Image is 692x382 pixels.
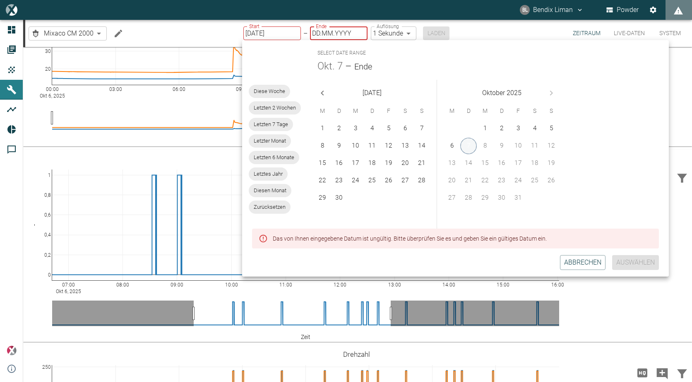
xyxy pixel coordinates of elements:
[413,172,430,189] button: 28
[605,2,641,17] button: Powder
[646,2,661,17] button: Einstellungen
[332,103,346,119] span: Dienstag
[365,103,380,119] span: Donnerstag
[364,138,380,154] button: 11
[7,346,17,356] img: Xplore Logo
[249,101,301,115] div: Letzten 2 Wochen
[317,60,343,73] button: Okt. 7
[110,25,127,42] button: Machine bearbeiten
[314,138,331,154] button: 8
[44,29,94,38] span: Mixaco CM 2000
[249,167,288,181] div: Letztes Jahr
[354,60,372,73] button: Ende
[249,118,293,131] div: Letzten 7 Tage
[331,138,347,154] button: 9
[364,155,380,172] button: 18
[444,138,460,154] button: 6
[494,103,509,119] span: Donnerstag
[460,138,477,154] button: 7
[397,120,413,137] button: 6
[347,138,364,154] button: 10
[331,155,347,172] button: 16
[249,85,290,98] div: Diese Woche
[249,87,290,95] span: Diese Woche
[249,170,288,178] span: Letztes Jahr
[380,172,397,189] button: 26
[363,87,382,99] span: [DATE]
[6,4,17,15] img: logo
[249,153,299,162] span: Letzten 6 Monate
[380,120,397,137] button: 5
[527,103,542,119] span: Samstag
[249,184,291,197] div: Diesen Monat
[482,87,521,99] span: Oktober 2025
[310,26,368,40] input: DD.MM.YYYY
[243,26,301,40] input: DD.MM.YYYY
[544,103,559,119] span: Sonntag
[445,103,459,119] span: Montag
[607,20,651,47] button: Live-Daten
[364,172,380,189] button: 25
[493,120,510,137] button: 2
[331,190,347,206] button: 30
[371,26,416,40] div: 1 Sekunde
[249,137,291,145] span: Letzter Monat
[31,29,94,38] a: Mixaco CM 2000
[249,151,299,164] div: Letzten 6 Monate
[560,255,605,270] button: Abbrechen
[632,368,652,376] span: Hohe Auflösung
[343,60,354,73] h5: –
[566,20,607,47] button: Zeitraum
[510,120,526,137] button: 3
[249,104,301,112] span: Letzten 2 Wochen
[314,120,331,137] button: 1
[478,103,493,119] span: Mittwoch
[651,20,689,47] button: System
[413,138,430,154] button: 14
[314,172,331,189] button: 22
[303,29,308,38] p: –
[331,120,347,137] button: 2
[413,120,430,137] button: 7
[397,138,413,154] button: 13
[364,120,380,137] button: 4
[249,23,259,30] label: Start
[397,155,413,172] button: 20
[519,2,585,17] button: bendix.liman@kansaihelios-cws.de
[314,85,331,101] button: Previous month
[314,155,331,172] button: 15
[249,201,291,214] div: Zurücksetzen
[398,103,413,119] span: Samstag
[347,172,364,189] button: 24
[511,103,526,119] span: Freitag
[314,190,331,206] button: 29
[381,103,396,119] span: Freitag
[397,172,413,189] button: 27
[377,23,399,30] label: Auflösung
[249,120,293,129] span: Letzten 7 Tage
[413,155,430,172] button: 21
[317,47,366,60] span: Select date range
[526,120,543,137] button: 4
[520,5,530,15] div: BL
[461,103,476,119] span: Dienstag
[273,231,547,246] div: Das von Ihnen eingegebene Datum ist ungültig. Bitte überprüfen Sie es und geben Sie ein gültiges ...
[380,138,397,154] button: 12
[249,134,291,148] div: Letzter Monat
[477,120,493,137] button: 1
[672,167,692,188] button: Daten filtern
[414,103,429,119] span: Sonntag
[316,23,327,30] label: Ende
[347,120,364,137] button: 3
[249,186,291,195] span: Diesen Monat
[348,103,363,119] span: Mittwoch
[331,172,347,189] button: 23
[347,155,364,172] button: 17
[249,203,291,211] span: Zurücksetzen
[380,155,397,172] button: 19
[315,103,330,119] span: Montag
[543,120,560,137] button: 5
